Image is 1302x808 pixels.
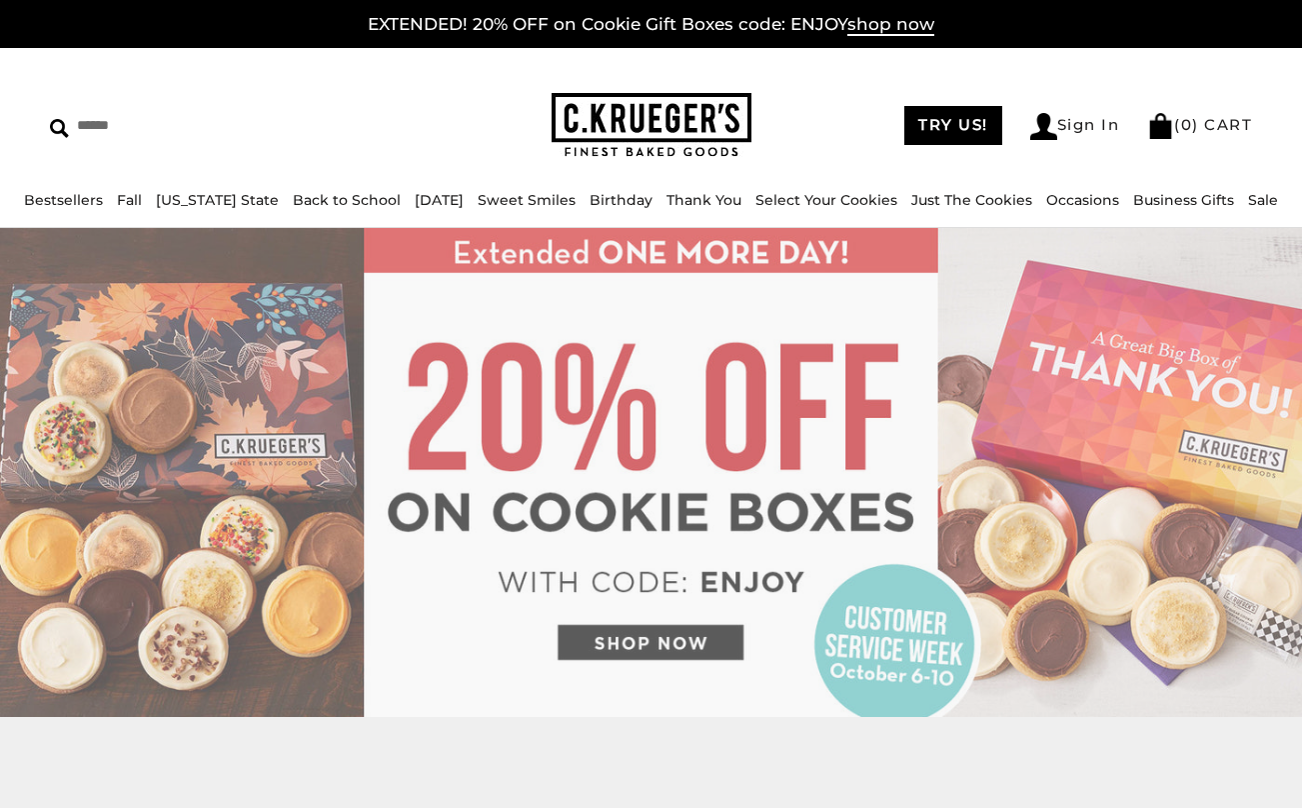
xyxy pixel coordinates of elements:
[904,106,1002,145] a: TRY US!
[117,191,142,209] a: Fall
[1248,191,1278,209] a: Sale
[1181,115,1193,134] span: 0
[1133,191,1234,209] a: Business Gifts
[755,191,897,209] a: Select Your Cookies
[1030,113,1057,140] img: Account
[847,14,934,36] span: shop now
[415,191,464,209] a: [DATE]
[368,14,934,36] a: EXTENDED! 20% OFF on Cookie Gift Boxes code: ENJOYshop now
[1046,191,1119,209] a: Occasions
[478,191,576,209] a: Sweet Smiles
[1147,113,1174,139] img: Bag
[1147,115,1252,134] a: (0) CART
[50,119,69,138] img: Search
[590,191,652,209] a: Birthday
[552,93,751,158] img: C.KRUEGER'S
[50,110,327,141] input: Search
[666,191,741,209] a: Thank You
[156,191,279,209] a: [US_STATE] State
[24,191,103,209] a: Bestsellers
[911,191,1032,209] a: Just The Cookies
[1030,113,1120,140] a: Sign In
[293,191,401,209] a: Back to School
